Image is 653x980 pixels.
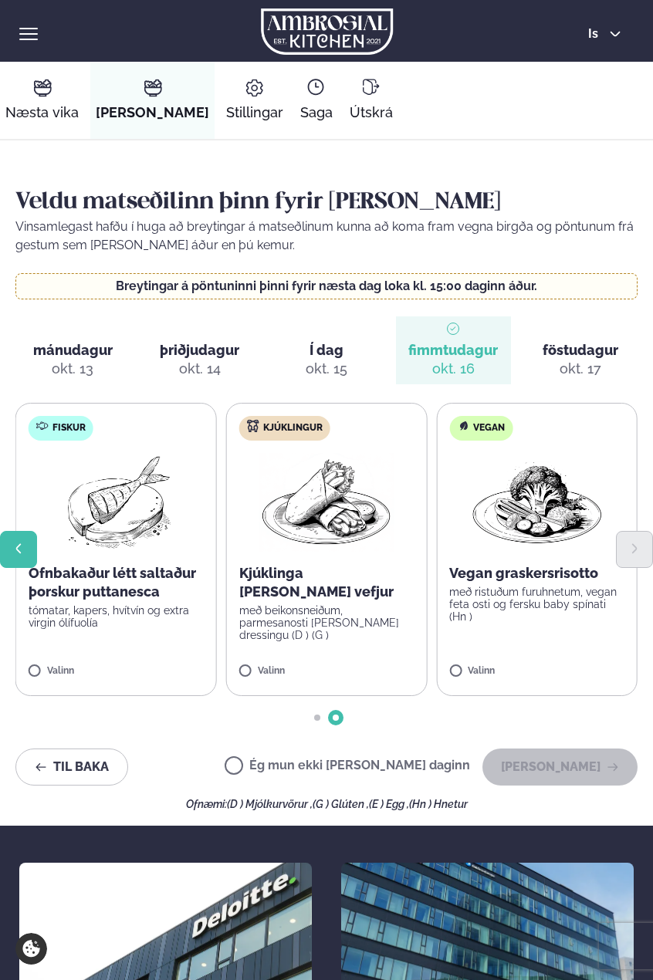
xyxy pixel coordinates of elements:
span: Í dag [310,341,343,360]
a: Cookie settings [15,933,47,965]
a: Saga [295,62,338,139]
span: mánudagur [33,342,113,358]
span: Fiskur [52,422,86,434]
span: Go to slide 1 [314,715,320,721]
p: með beikonsneiðum, parmesanosti [PERSON_NAME] dressingu (D ) (G ) [239,604,414,641]
button: Next slide [616,531,653,568]
span: Kjúklingur [263,422,323,434]
span: Næsta vika [5,103,79,122]
span: Saga [300,103,333,122]
div: okt. 17 [560,360,601,378]
span: þriðjudagur [160,342,239,358]
button: [PERSON_NAME] [482,749,638,786]
img: logo [261,8,393,55]
div: okt. 13 [52,360,93,378]
div: okt. 16 [432,360,475,378]
p: Breytingar á pöntuninni þinni fyrir næsta dag loka kl. 15:00 daginn áður. [32,280,622,292]
p: með ristuðum furuhnetum, vegan feta osti og fersku baby spínati (Hn ) [449,586,624,623]
img: Wraps.png [259,453,394,552]
a: Útskrá [344,62,398,139]
span: Vegan [473,422,505,434]
div: okt. 14 [179,360,221,378]
a: [PERSON_NAME] [90,62,215,139]
span: (D ) Mjólkurvörur , [227,798,313,810]
span: Stillingar [226,103,283,122]
button: hamburger [19,25,38,43]
span: fimmtudagur [408,342,498,358]
img: fish.svg [36,420,49,432]
p: Vinsamlegast hafðu í huga að breytingar á matseðlinum kunna að koma fram vegna birgða og pöntunum... [15,218,638,255]
p: Vegan graskersrisotto [449,564,624,583]
button: Til baka [15,749,128,786]
img: Vegan.png [469,453,605,552]
span: is [588,28,603,40]
span: Útskrá [350,103,393,122]
div: okt. 15 [306,360,347,378]
p: tómatar, kapers, hvítvín og extra virgin ólífuolía [29,604,204,629]
p: Kjúklinga [PERSON_NAME] vefjur [239,564,414,601]
a: Stillingar [221,62,289,139]
span: (Hn ) Hnetur [409,798,468,810]
img: Vegan.svg [457,420,469,432]
div: Ofnæmi: [15,798,638,810]
span: (E ) Egg , [369,798,409,810]
p: Ofnbakaður létt saltaður þorskur puttanesca [29,564,204,601]
img: chicken.svg [247,420,259,432]
span: (G ) Glúten , [313,798,369,810]
span: föstudagur [543,342,618,358]
img: Fish.png [48,453,184,552]
span: [PERSON_NAME] [96,103,209,122]
span: Go to slide 2 [333,715,339,721]
h2: Veldu matseðilinn þinn fyrir [PERSON_NAME] [15,187,638,218]
button: is [576,28,634,40]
